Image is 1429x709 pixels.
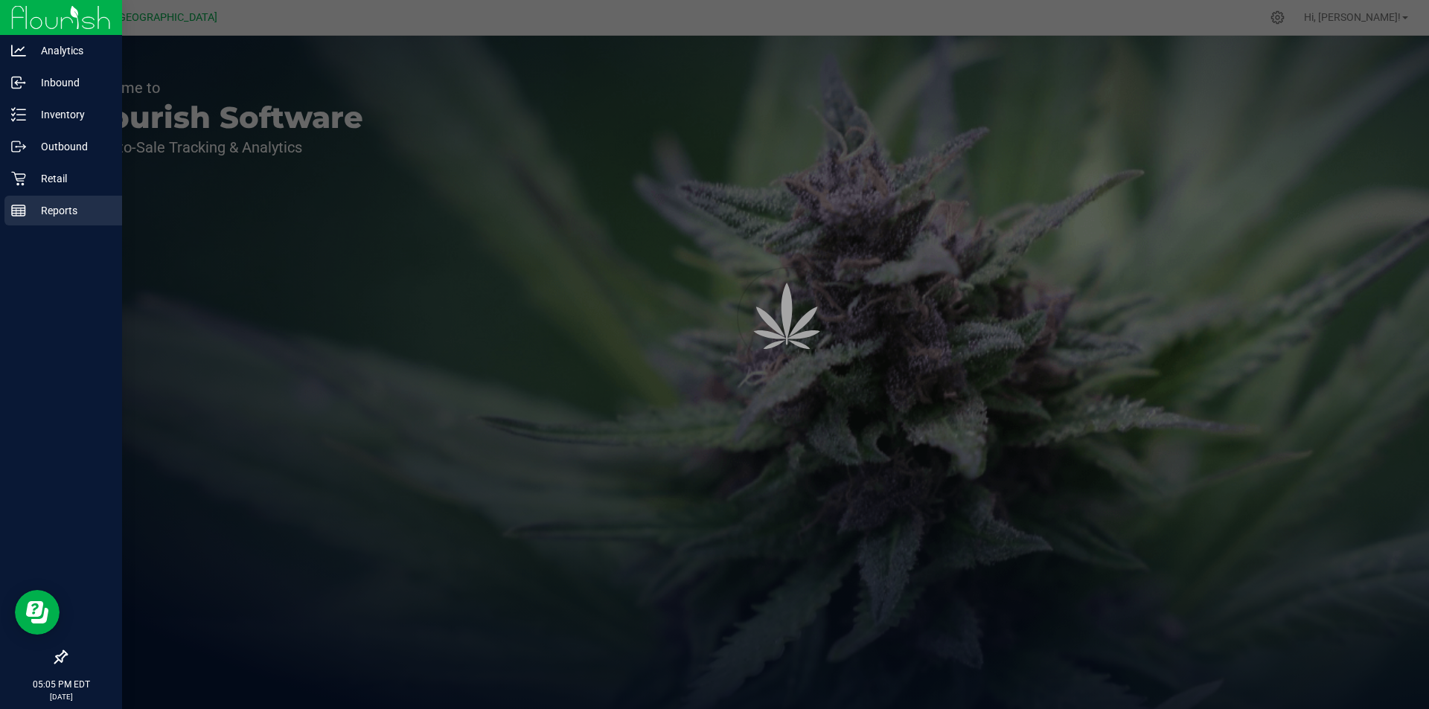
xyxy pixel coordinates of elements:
inline-svg: Retail [11,171,26,186]
p: Outbound [26,138,115,155]
p: Inventory [26,106,115,123]
p: Reports [26,202,115,219]
inline-svg: Inventory [11,107,26,122]
iframe: Resource center [15,590,60,635]
p: Analytics [26,42,115,60]
inline-svg: Inbound [11,75,26,90]
inline-svg: Analytics [11,43,26,58]
p: 05:05 PM EDT [7,678,115,691]
inline-svg: Reports [11,203,26,218]
p: Inbound [26,74,115,92]
p: Retail [26,170,115,187]
inline-svg: Outbound [11,139,26,154]
p: [DATE] [7,691,115,702]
